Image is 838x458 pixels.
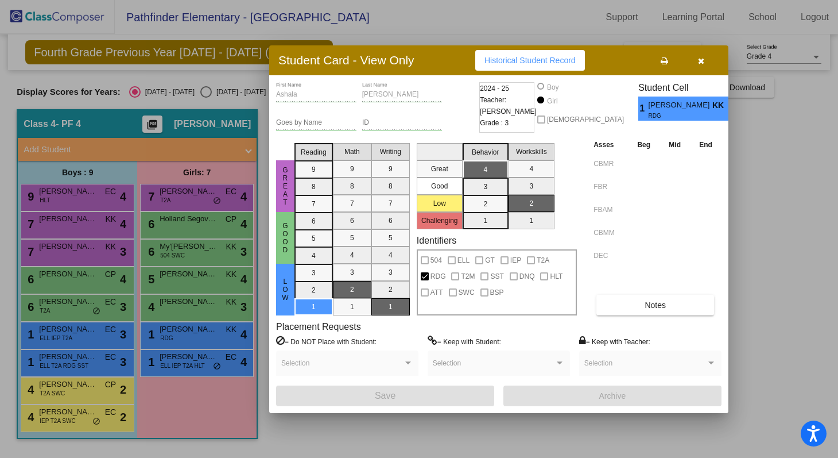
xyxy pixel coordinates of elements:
[649,99,712,111] span: [PERSON_NAME]
[649,111,704,120] span: RDG
[546,96,558,106] div: Girl
[591,138,628,151] th: Asses
[430,253,442,267] span: 504
[599,391,626,401] span: Archive
[480,117,509,129] span: Grade : 3
[638,82,738,93] h3: Student Cell
[503,386,721,406] button: Archive
[593,224,625,241] input: assessment
[480,83,509,94] span: 2024 - 25
[490,270,503,283] span: SST
[728,102,738,116] span: 4
[490,286,504,299] span: BSP
[428,336,501,347] label: = Keep with Student:
[537,253,549,267] span: T2A
[550,270,562,283] span: HLT
[459,286,475,299] span: SWC
[375,391,395,401] span: Save
[276,386,494,406] button: Save
[593,247,625,264] input: assessment
[510,253,521,267] span: IEP
[645,301,666,310] span: Notes
[712,99,728,111] span: KK
[596,295,714,315] button: Notes
[593,155,625,172] input: assessment
[430,286,443,299] span: ATT
[484,56,576,65] span: Historical Student Record
[690,138,721,151] th: End
[485,253,495,267] span: GT
[276,336,377,347] label: = Do NOT Place with Student:
[278,53,414,67] h3: Student Card - View Only
[461,270,475,283] span: T2M
[280,166,290,206] span: Great
[593,201,625,218] input: assessment
[430,270,446,283] span: RDG
[547,113,624,126] span: [DEMOGRAPHIC_DATA]
[480,94,537,117] span: Teacher: [PERSON_NAME]
[579,336,650,347] label: = Keep with Teacher:
[457,253,470,267] span: ELL
[417,235,456,246] label: Identifiers
[280,278,290,302] span: Low
[276,321,361,332] label: Placement Requests
[280,222,290,254] span: Good
[475,50,585,71] button: Historical Student Record
[628,138,659,151] th: Beg
[276,119,356,127] input: goes by name
[659,138,690,151] th: Mid
[638,102,648,116] span: 1
[593,178,625,195] input: assessment
[519,270,535,283] span: DNQ
[546,82,559,93] div: Boy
